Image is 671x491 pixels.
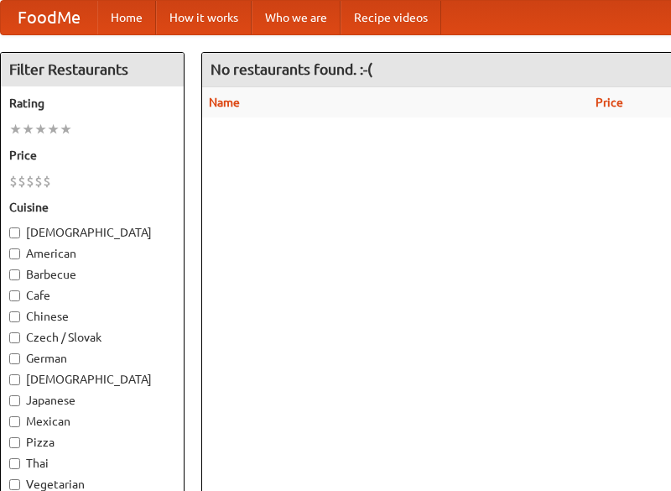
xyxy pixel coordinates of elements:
a: Who we are [252,1,341,34]
li: $ [26,172,34,191]
a: Recipe videos [341,1,441,34]
a: Price [596,96,623,109]
input: [DEMOGRAPHIC_DATA] [9,374,20,385]
input: Czech / Slovak [9,332,20,343]
label: [DEMOGRAPHIC_DATA] [9,371,175,388]
label: [DEMOGRAPHIC_DATA] [9,224,175,241]
h5: Rating [9,95,175,112]
label: Japanese [9,392,175,409]
a: Home [97,1,156,34]
input: Chinese [9,311,20,322]
a: Name [209,96,240,109]
input: Mexican [9,416,20,427]
input: Vegetarian [9,479,20,490]
input: Barbecue [9,269,20,280]
label: Chinese [9,308,175,325]
input: Pizza [9,437,20,448]
li: ★ [34,120,47,138]
label: German [9,350,175,367]
li: ★ [22,120,34,138]
ng-pluralize: No restaurants found. :-( [211,61,372,77]
li: ★ [60,120,72,138]
input: Thai [9,458,20,469]
label: Barbecue [9,266,175,283]
input: Cafe [9,290,20,301]
li: ★ [47,120,60,138]
h5: Cuisine [9,199,175,216]
li: $ [18,172,26,191]
label: Czech / Slovak [9,329,175,346]
li: $ [34,172,43,191]
label: American [9,245,175,262]
h4: Filter Restaurants [1,53,184,86]
label: Thai [9,455,175,472]
a: How it works [156,1,252,34]
label: Pizza [9,434,175,451]
label: Cafe [9,287,175,304]
li: $ [9,172,18,191]
input: American [9,248,20,259]
h5: Price [9,147,175,164]
label: Mexican [9,413,175,430]
li: ★ [9,120,22,138]
input: Japanese [9,395,20,406]
input: German [9,353,20,364]
input: [DEMOGRAPHIC_DATA] [9,227,20,238]
a: FoodMe [1,1,97,34]
li: $ [43,172,51,191]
